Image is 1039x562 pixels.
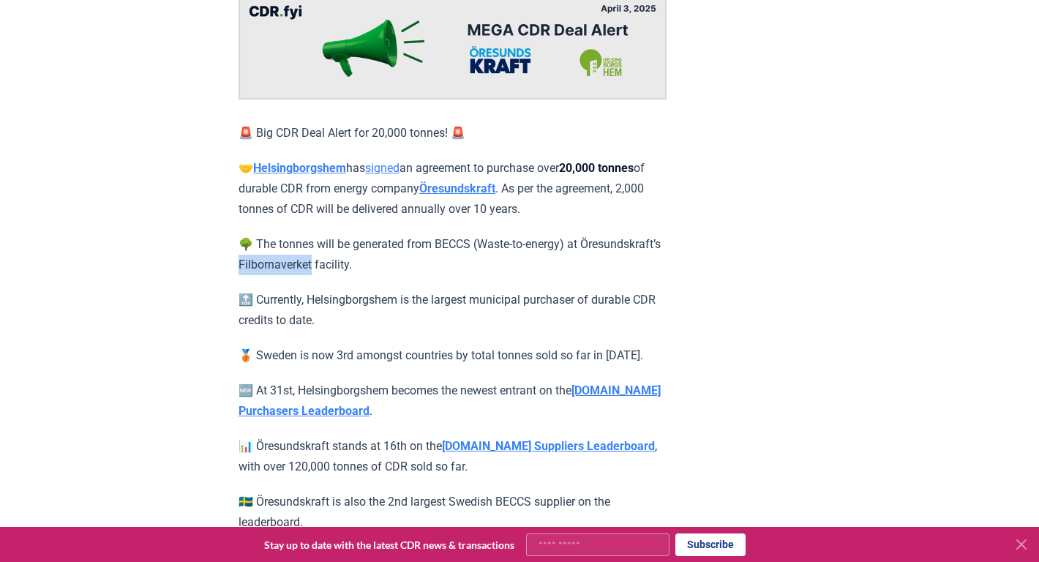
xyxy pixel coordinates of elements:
p: 🇸🇪 Öresundskraft is also the 2nd largest Swedish BECCS supplier on the leaderboard. [239,492,667,533]
a: [DOMAIN_NAME] Suppliers Leaderboard [442,439,655,453]
p: 🌳 The tonnes will be generated from BECCS (Waste-to-energy) at Öresundskraft’s Filbornaverket fac... [239,234,667,275]
p: 🥉 Sweden is now 3rd amongst countries by total tonnes sold so far in [DATE]. [239,345,667,366]
a: signed [365,161,400,175]
p: 🆕 At 31st, Helsingborgshem becomes the newest entrant on the . [239,381,667,421]
a: Öresundskraft [419,181,495,195]
p: 🔝 Currently, Helsingborgshem is the largest municipal purchaser of durable CDR credits to date. [239,290,667,331]
p: 🚨 Big CDR Deal Alert for 20,000 tonnes! 🚨 [239,123,667,143]
p: 🤝 has an agreement to purchase over of durable CDR from energy company . As per the agreement, 2,... [239,158,667,220]
a: Helsingborgshem [253,161,346,175]
strong: 20,000 tonnes [559,161,634,175]
p: 📊 Öresundskraft stands at 16th on the , with over 120,000 tonnes of CDR sold so far. [239,436,667,477]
